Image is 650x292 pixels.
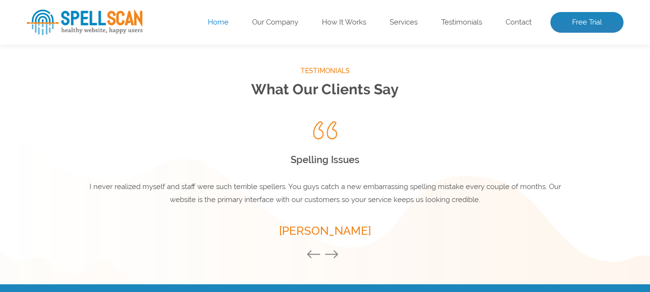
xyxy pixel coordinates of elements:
input: Enter Your URL [27,120,292,146]
a: Testimonials [441,18,482,27]
span: Free [27,39,87,73]
button: Next [324,250,344,260]
h2: Spelling Issues [85,152,566,168]
span: I never realized myself and staff were such terrible spellers. You guys catch a new embarrassing ... [89,182,561,204]
button: Scan Website [27,156,113,180]
img: Free Webiste Analysis [385,31,624,195]
h1: Website Analysis [27,39,370,73]
img: spellScan [27,10,142,35]
a: Our Company [252,18,298,27]
img: Free Webiste Analysis [387,55,580,64]
a: Home [208,18,229,27]
button: Previous [306,250,326,260]
h5: [PERSON_NAME] [85,221,566,241]
a: Contact [506,18,532,27]
img: Quote [313,121,337,140]
a: Services [390,18,418,27]
p: Enter your website’s URL to see spelling mistakes, broken links and more [27,82,370,113]
a: How It Works [322,18,366,27]
a: Free Trial [550,12,624,33]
